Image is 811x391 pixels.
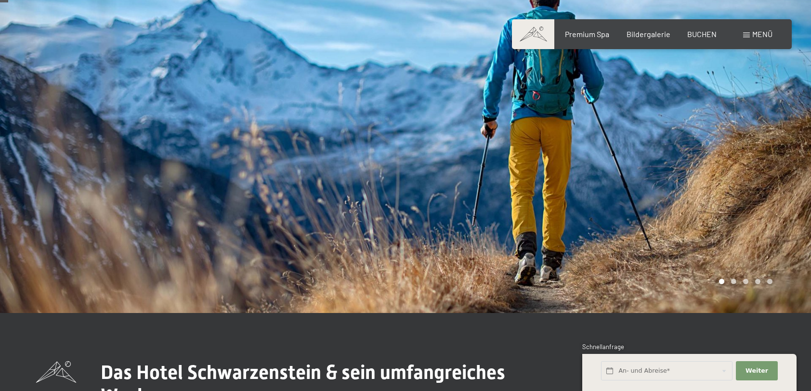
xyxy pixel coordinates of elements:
[767,279,772,284] div: Carousel Page 5
[736,361,777,381] button: Weiter
[755,279,760,284] div: Carousel Page 4
[752,29,772,39] span: Menü
[582,343,624,351] span: Schnellanfrage
[716,279,772,284] div: Carousel Pagination
[627,29,670,39] a: Bildergalerie
[687,29,717,39] a: BUCHEN
[565,29,609,39] a: Premium Spa
[719,279,724,284] div: Carousel Page 1 (Current Slide)
[731,279,736,284] div: Carousel Page 2
[746,366,768,375] span: Weiter
[743,279,748,284] div: Carousel Page 3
